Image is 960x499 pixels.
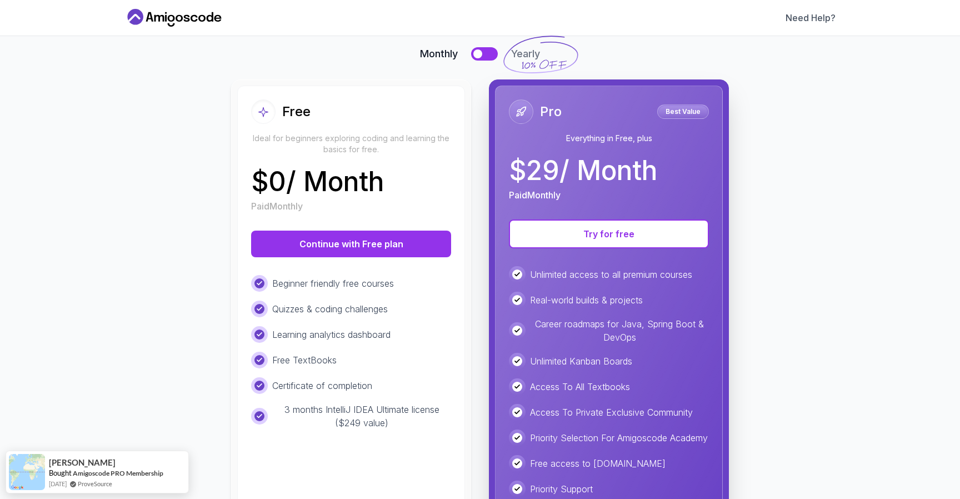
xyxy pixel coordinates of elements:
button: Try for free [509,219,709,248]
p: Priority Support [530,482,593,496]
a: ProveSource [78,479,112,488]
a: Need Help? [786,11,836,24]
p: Paid Monthly [251,199,303,213]
p: Unlimited Kanban Boards [530,355,632,368]
img: provesource social proof notification image [9,454,45,490]
span: Bought [49,468,72,477]
a: Amigoscode PRO Membership [73,469,163,477]
h2: Pro [540,103,562,121]
span: Monthly [420,46,458,62]
p: Access To All Textbooks [530,380,630,393]
p: Access To Private Exclusive Community [530,406,693,419]
p: Priority Selection For Amigoscode Academy [530,431,708,445]
p: 3 months IntelliJ IDEA Ultimate license ($249 value) [272,403,451,430]
p: Ideal for beginners exploring coding and learning the basics for free. [251,133,451,155]
p: Free TextBooks [272,353,337,367]
p: Learning analytics dashboard [272,328,391,341]
p: Real-world builds & projects [530,293,643,307]
p: Everything in Free, plus [509,133,709,144]
p: $ 0 / Month [251,168,384,195]
p: Beginner friendly free courses [272,277,394,290]
p: Paid Monthly [509,188,561,202]
p: Certificate of completion [272,379,372,392]
p: Free access to [DOMAIN_NAME] [530,457,666,470]
p: Best Value [659,106,707,117]
h2: Free [282,103,311,121]
p: $ 29 / Month [509,157,657,184]
button: Continue with Free plan [251,231,451,257]
span: [DATE] [49,479,67,488]
p: Unlimited access to all premium courses [530,268,692,281]
span: [PERSON_NAME] [49,458,116,467]
p: Quizzes & coding challenges [272,302,388,316]
p: Career roadmaps for Java, Spring Boot & DevOps [530,317,709,344]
